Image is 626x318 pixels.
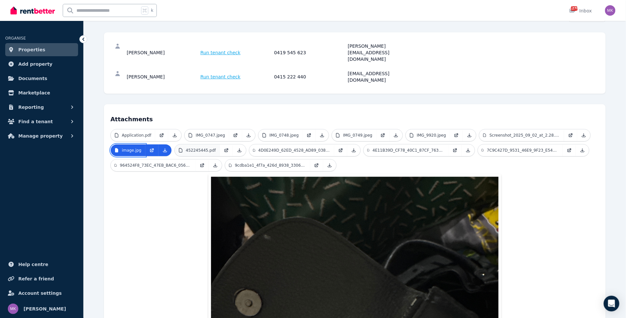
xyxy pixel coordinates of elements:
span: Account settings [18,289,62,297]
a: Application.pdf [111,129,155,141]
a: 4E11B39D_CF78_40C1_87CF_7638ED961B61_4_5005_c.jpeg [364,144,449,156]
a: Open in new Tab [220,144,233,156]
img: RentBetter [10,6,55,15]
a: 4D0E249D_62ED_4528_AD89_038E0020A9E4_1_105_c.jpeg [249,144,334,156]
p: 7C9C427D_9531_46E9_9F23_E5425B02C6B5_4_5005_c.jpeg [487,148,559,153]
a: Add property [5,58,78,71]
p: 452245445.pdf [186,148,216,153]
p: IMG_0747.jpeg [196,133,225,138]
div: Inbox [569,8,592,14]
button: Find a tenant [5,115,78,128]
span: [PERSON_NAME] [24,305,66,313]
span: Help centre [18,260,48,268]
span: ORGANISE [5,36,26,41]
a: image.jpg [111,144,145,156]
p: 9cdba1e1_4f7a_426d_8938_3306a748a487.jpeg [235,163,306,168]
a: Open in new Tab [155,129,168,141]
a: Account settings [5,287,78,300]
a: Documents [5,72,78,85]
img: Maor Kirsner [605,5,616,16]
p: Screenshot_2025_09_02_at_2.28.01 pm.png [489,133,560,138]
a: IMG_0748.jpeg [258,129,303,141]
div: [PERSON_NAME] [127,43,199,62]
a: Open in new Tab [564,129,577,141]
div: 0419 545 623 [274,43,346,62]
span: k [151,8,153,13]
p: 4E11B39D_CF78_40C1_87CF_7638ED961B61_4_5005_c.jpeg [372,148,444,153]
a: Open in new Tab [145,144,158,156]
span: Refer a friend [18,275,54,283]
div: 0415 222 440 [274,70,346,83]
a: Refer a friend [5,272,78,285]
a: Open in new Tab [303,129,316,141]
a: Open in new Tab [449,144,462,156]
a: Help centre [5,258,78,271]
a: Download Attachment [316,129,329,141]
span: Manage property [18,132,63,140]
h4: Attachments [110,111,599,124]
a: IMG_9920.jpeg [406,129,450,141]
p: 964524F8_73EC_47EB_BAC6_056B5E5A9E79_1_105_c.jpeg [120,163,192,168]
div: [EMAIL_ADDRESS][DOMAIN_NAME] [348,70,420,83]
button: Manage property [5,129,78,142]
a: Download Attachment [323,159,336,171]
a: Open in new Tab [310,159,323,171]
img: Maor Kirsner [8,304,18,314]
a: Open in new Tab [334,144,347,156]
span: Properties [18,46,45,54]
p: IMG_9920.jpeg [417,133,446,138]
a: Marketplace [5,86,78,99]
a: 452245445.pdf [175,144,220,156]
p: IMG_0749.jpeg [343,133,372,138]
a: Open in new Tab [563,144,576,156]
a: Open in new Tab [376,129,389,141]
a: Screenshot_2025_09_02_at_2.28.01 pm.png [479,129,564,141]
a: Download Attachment [168,129,181,141]
a: Open in new Tab [450,129,463,141]
span: Run tenant check [201,49,241,56]
a: Open in new Tab [196,159,209,171]
a: Download Attachment [576,144,589,156]
p: image.jpg [122,148,141,153]
div: Open Intercom Messenger [604,296,619,311]
span: 1278 [570,6,578,11]
a: IMG_0749.jpeg [332,129,376,141]
a: Open in new Tab [229,129,242,141]
a: Download Attachment [463,129,476,141]
div: [PERSON_NAME][EMAIL_ADDRESS][DOMAIN_NAME] [348,43,420,62]
div: [PERSON_NAME] [127,70,199,83]
a: Download Attachment [242,129,255,141]
span: Reporting [18,103,44,111]
p: 4D0E249D_62ED_4528_AD89_038E0020A9E4_1_105_c.jpeg [258,148,330,153]
a: 7C9C427D_9531_46E9_9F23_E5425B02C6B5_4_5005_c.jpeg [478,144,563,156]
span: Marketplace [18,89,50,97]
a: Download Attachment [158,144,172,156]
p: Application.pdf [122,133,151,138]
span: Run tenant check [201,74,241,80]
a: Download Attachment [233,144,246,156]
span: Documents [18,75,47,82]
a: Download Attachment [389,129,403,141]
button: Reporting [5,101,78,114]
a: Properties [5,43,78,56]
p: IMG_0748.jpeg [270,133,299,138]
a: IMG_0747.jpeg [185,129,229,141]
a: 964524F8_73EC_47EB_BAC6_056B5E5A9E79_1_105_c.jpeg [111,159,196,171]
a: Download Attachment [462,144,475,156]
a: Download Attachment [347,144,360,156]
a: Download Attachment [577,129,590,141]
span: Add property [18,60,53,68]
span: Find a tenant [18,118,53,126]
a: 9cdba1e1_4f7a_426d_8938_3306a748a487.jpeg [225,159,310,171]
a: Download Attachment [209,159,222,171]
